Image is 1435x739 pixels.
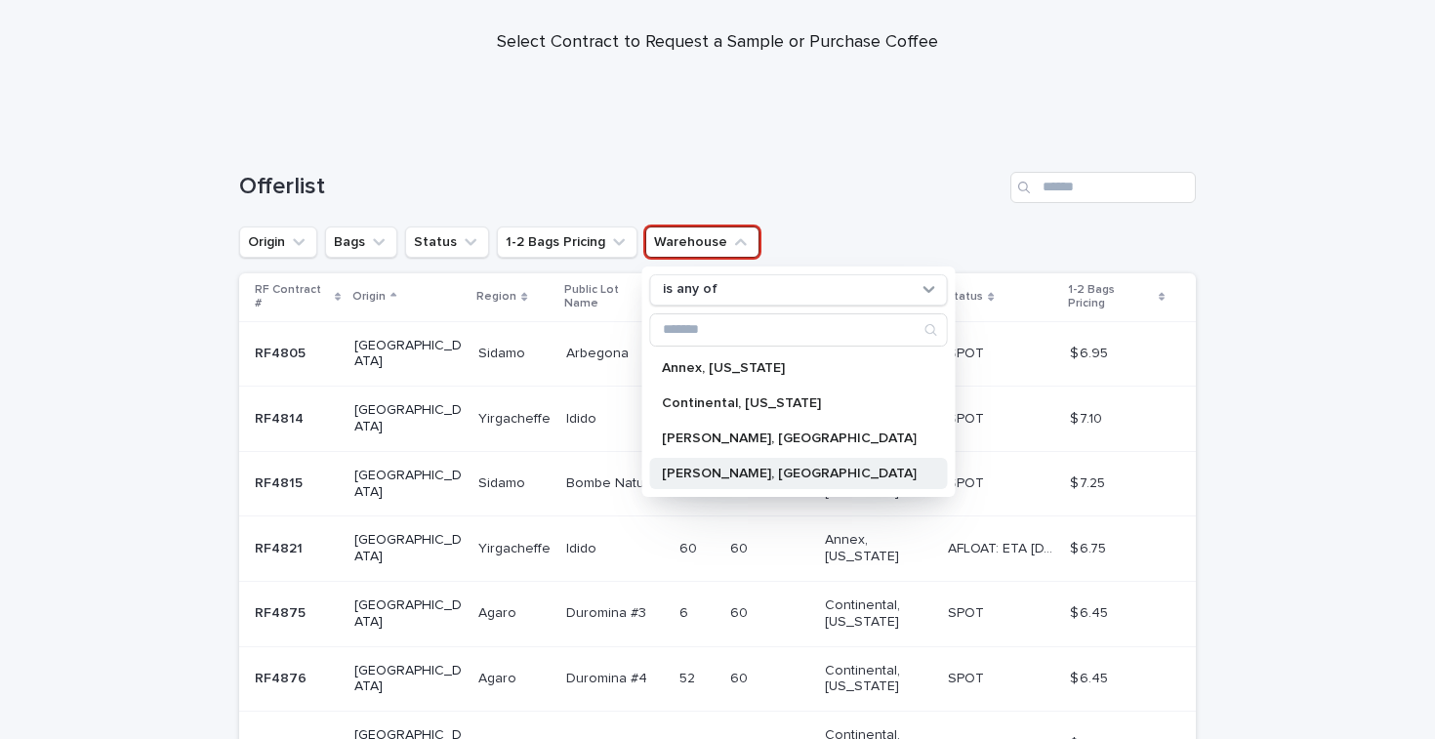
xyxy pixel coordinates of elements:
input: Search [1010,172,1196,203]
p: RF4815 [255,472,307,492]
input: Search [651,314,947,346]
tr: RF4821RF4821 [GEOGRAPHIC_DATA]YirgacheffeYirgacheffe IdidoIdido 6060 6060 Annex, [US_STATE] AFLOA... [239,516,1196,582]
button: Warehouse [645,226,759,258]
p: [PERSON_NAME], [GEOGRAPHIC_DATA] [662,431,917,445]
p: $ 6.95 [1070,342,1112,362]
p: Yirgacheffe [478,407,554,428]
p: SPOT [948,601,988,622]
p: SPOT [948,472,988,492]
p: Idido [566,407,600,428]
div: Search [650,313,948,347]
p: $ 6.75 [1070,537,1110,557]
p: [GEOGRAPHIC_DATA] [354,402,463,435]
p: [GEOGRAPHIC_DATA] [354,597,463,631]
p: Continental, [US_STATE] [662,396,917,410]
p: Region [476,286,516,308]
p: Duromina #4 [566,667,651,687]
p: SPOT [948,667,988,687]
p: RF4814 [255,407,307,428]
p: Bombe Natural [566,472,664,492]
p: RF4805 [255,342,309,362]
p: is any of [663,281,717,298]
p: [GEOGRAPHIC_DATA] [354,663,463,696]
p: RF4875 [255,601,309,622]
p: Agaro [478,601,520,622]
p: Sidamo [478,342,529,362]
p: SPOT [948,407,988,428]
p: Yirgacheffe [478,537,554,557]
p: Idido [566,537,600,557]
p: Origin [352,286,386,308]
p: Select Contract to Request a Sample or Purchase Coffee [327,32,1108,54]
p: $ 7.25 [1070,472,1109,492]
p: $ 7.10 [1070,407,1106,428]
p: Arbegona [566,342,633,362]
p: Annex, [US_STATE] [662,361,917,375]
p: AFLOAT: ETA 09-27-2025 [948,537,1058,557]
tr: RF4814RF4814 [GEOGRAPHIC_DATA]YirgacheffeYirgacheffe IdidoIdido 1111 6060 Continental, [US_STATE]... [239,387,1196,452]
h1: Offerlist [239,173,1003,201]
p: SPOT [948,342,988,362]
p: 6 [679,601,692,622]
tr: RF4876RF4876 [GEOGRAPHIC_DATA]AgaroAgaro Duromina #4Duromina #4 5252 6060 Continental, [US_STATE]... [239,646,1196,712]
p: 60 [730,667,752,687]
tr: RF4875RF4875 [GEOGRAPHIC_DATA]AgaroAgaro Duromina #3Duromina #3 66 6060 Continental, [US_STATE] S... [239,581,1196,646]
p: Status [946,286,983,308]
p: 60 [679,537,701,557]
p: Duromina #3 [566,601,650,622]
p: $ 6.45 [1070,667,1112,687]
button: Origin [239,226,317,258]
p: [PERSON_NAME], [GEOGRAPHIC_DATA] [662,467,917,480]
button: Bags [325,226,397,258]
tr: RF4815RF4815 [GEOGRAPHIC_DATA]SidamoSidamo Bombe NaturalBombe Natural 77 6060 Continental, [US_ST... [239,451,1196,516]
p: [GEOGRAPHIC_DATA] [354,468,463,501]
p: RF Contract # [255,279,330,315]
p: 60 [730,601,752,622]
p: Public Lot Name [564,279,655,315]
button: 1-2 Bags Pricing [497,226,637,258]
p: Sidamo [478,472,529,492]
p: 52 [679,667,699,687]
p: [GEOGRAPHIC_DATA] [354,338,463,371]
tr: RF4805RF4805 [GEOGRAPHIC_DATA]SidamoSidamo ArbegonaArbegona 44 6060 Continental, [US_STATE] SPOTS... [239,321,1196,387]
p: RF4876 [255,667,310,687]
p: Agaro [478,667,520,687]
button: Status [405,226,489,258]
p: $ 6.45 [1070,601,1112,622]
p: RF4821 [255,537,307,557]
p: 1-2 Bags Pricing [1068,279,1153,315]
p: 60 [730,537,752,557]
p: [GEOGRAPHIC_DATA] [354,532,463,565]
